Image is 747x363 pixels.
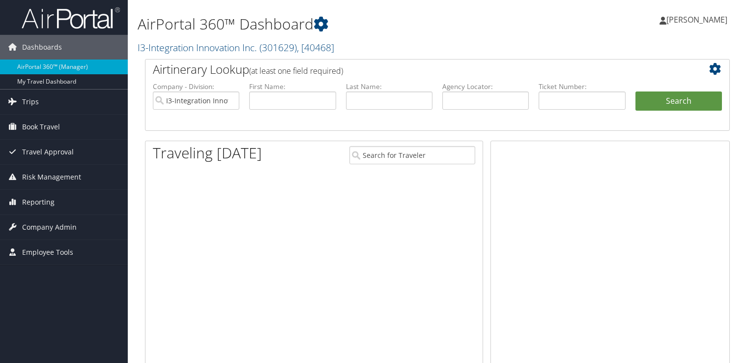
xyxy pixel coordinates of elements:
[249,65,343,76] span: (at least one field required)
[153,61,673,78] h2: Airtinerary Lookup
[297,41,334,54] span: , [ 40468 ]
[22,6,120,30] img: airportal-logo.png
[349,146,475,164] input: Search for Traveler
[153,143,262,163] h1: Traveling [DATE]
[22,165,81,189] span: Risk Management
[666,14,727,25] span: [PERSON_NAME]
[259,41,297,54] span: ( 301629 )
[22,140,74,164] span: Travel Approval
[22,90,39,114] span: Trips
[22,190,55,214] span: Reporting
[138,14,537,34] h1: AirPortal 360™ Dashboard
[660,5,737,34] a: [PERSON_NAME]
[22,215,77,240] span: Company Admin
[22,240,73,265] span: Employee Tools
[635,91,722,111] button: Search
[22,35,62,60] span: Dashboards
[153,82,239,91] label: Company - Division:
[22,115,60,139] span: Book Travel
[249,82,336,91] label: First Name:
[442,82,529,91] label: Agency Locator:
[138,41,334,54] a: I3-Integration Innovation Inc.
[539,82,625,91] label: Ticket Number:
[346,82,432,91] label: Last Name:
